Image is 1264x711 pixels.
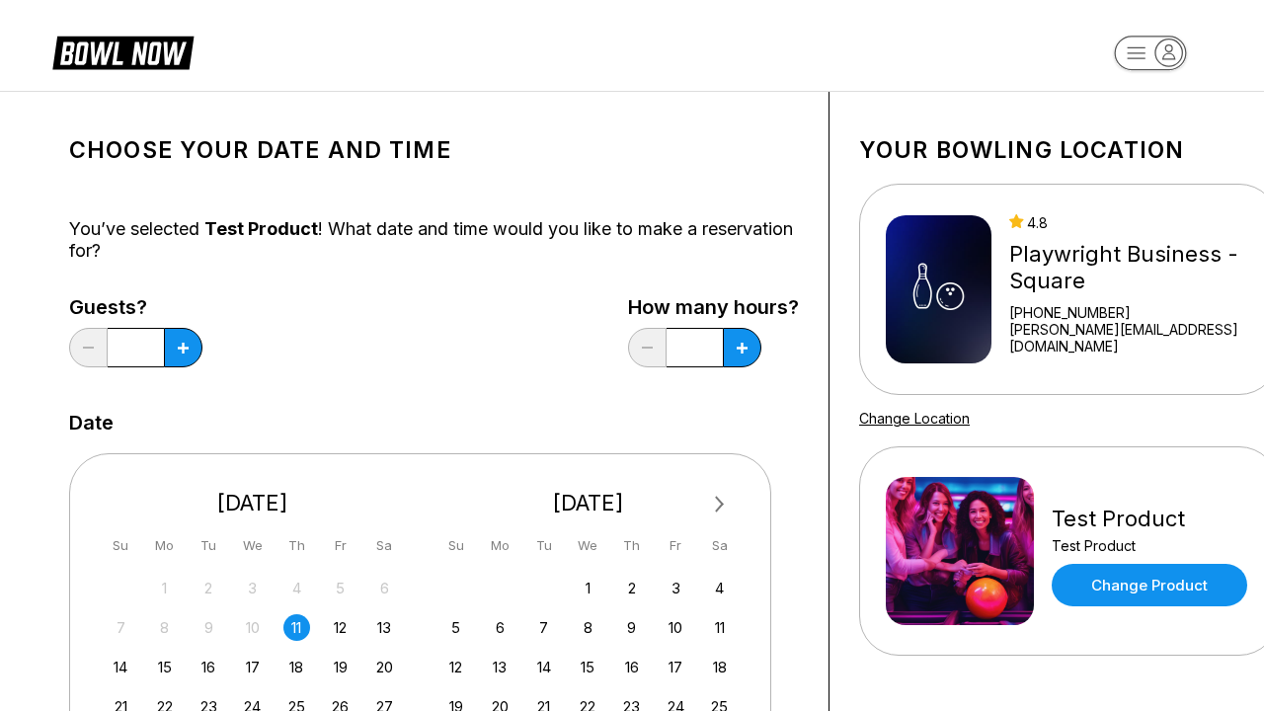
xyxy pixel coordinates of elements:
[69,136,799,164] h1: Choose your Date and time
[1009,304,1252,321] div: [PHONE_NUMBER]
[196,654,222,680] div: Choose Tuesday, September 16th, 2025
[283,654,310,680] div: Choose Thursday, September 18th, 2025
[371,575,398,601] div: Not available Saturday, September 6th, 2025
[151,614,178,641] div: Not available Monday, September 8th, 2025
[1009,214,1252,231] div: 4.8
[435,490,742,516] div: [DATE]
[196,532,222,559] div: Tu
[442,532,469,559] div: Su
[706,654,733,680] div: Choose Saturday, October 18th, 2025
[100,490,406,516] div: [DATE]
[706,614,733,641] div: Choose Saturday, October 11th, 2025
[327,575,354,601] div: Not available Friday, September 5th, 2025
[327,614,354,641] div: Choose Friday, September 12th, 2025
[196,575,222,601] div: Not available Tuesday, September 2nd, 2025
[69,218,799,262] div: You’ve selected ! What date and time would you like to make a reservation for?
[151,654,178,680] div: Choose Monday, September 15th, 2025
[1009,321,1252,355] a: [PERSON_NAME][EMAIL_ADDRESS][DOMAIN_NAME]
[371,614,398,641] div: Choose Saturday, September 13th, 2025
[204,218,318,239] span: Test Product
[706,532,733,559] div: Sa
[283,575,310,601] div: Not available Thursday, September 4th, 2025
[618,532,645,559] div: Th
[239,575,266,601] div: Not available Wednesday, September 3rd, 2025
[487,654,513,680] div: Choose Monday, October 13th, 2025
[108,532,134,559] div: Su
[69,296,202,318] label: Guests?
[69,412,114,434] label: Date
[530,614,557,641] div: Choose Tuesday, October 7th, 2025
[663,532,689,559] div: Fr
[108,654,134,680] div: Choose Sunday, September 14th, 2025
[663,575,689,601] div: Choose Friday, October 3rd, 2025
[530,654,557,680] div: Choose Tuesday, October 14th, 2025
[239,532,266,559] div: We
[618,575,645,601] div: Choose Thursday, October 2nd, 2025
[575,532,601,559] div: We
[618,614,645,641] div: Choose Thursday, October 9th, 2025
[663,654,689,680] div: Choose Friday, October 17th, 2025
[628,296,799,318] label: How many hours?
[886,215,991,363] img: Playwright Business - Square
[442,654,469,680] div: Choose Sunday, October 12th, 2025
[530,532,557,559] div: Tu
[108,614,134,641] div: Not available Sunday, September 7th, 2025
[663,614,689,641] div: Choose Friday, October 10th, 2025
[327,654,354,680] div: Choose Friday, September 19th, 2025
[239,654,266,680] div: Choose Wednesday, September 17th, 2025
[704,489,736,520] button: Next Month
[442,614,469,641] div: Choose Sunday, October 5th, 2025
[575,654,601,680] div: Choose Wednesday, October 15th, 2025
[706,575,733,601] div: Choose Saturday, October 4th, 2025
[1052,564,1247,606] a: Change Product
[283,614,310,641] div: Choose Thursday, September 11th, 2025
[1009,241,1252,294] div: Playwright Business - Square
[487,614,513,641] div: Choose Monday, October 6th, 2025
[1052,506,1247,532] div: Test Product
[859,410,970,427] a: Change Location
[371,532,398,559] div: Sa
[327,532,354,559] div: Fr
[239,614,266,641] div: Not available Wednesday, September 10th, 2025
[618,654,645,680] div: Choose Thursday, October 16th, 2025
[283,532,310,559] div: Th
[371,654,398,680] div: Choose Saturday, September 20th, 2025
[1052,537,1247,554] div: Test Product
[196,614,222,641] div: Not available Tuesday, September 9th, 2025
[575,575,601,601] div: Choose Wednesday, October 1st, 2025
[886,477,1034,625] img: Test Product
[487,532,513,559] div: Mo
[151,532,178,559] div: Mo
[151,575,178,601] div: Not available Monday, September 1st, 2025
[575,614,601,641] div: Choose Wednesday, October 8th, 2025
